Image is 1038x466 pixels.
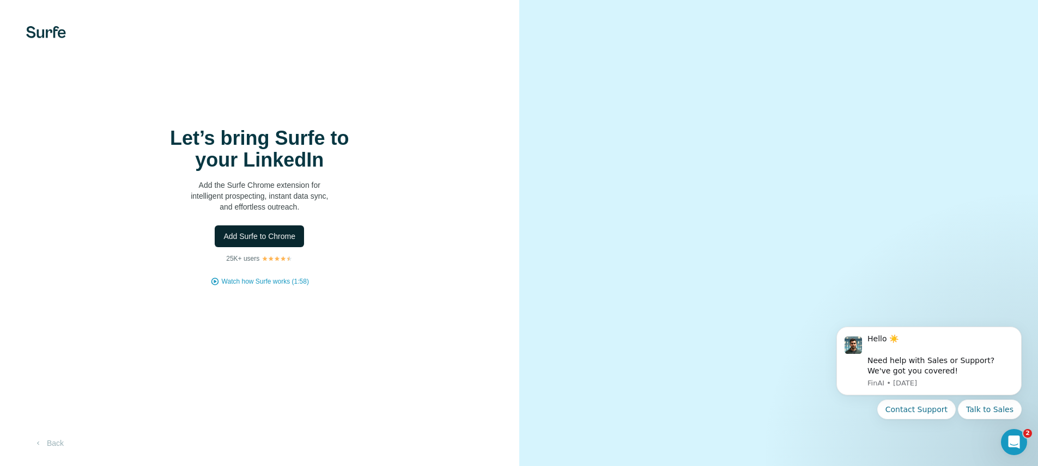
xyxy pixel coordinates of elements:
[262,255,293,262] img: Rating Stars
[222,277,309,286] button: Watch how Surfe works (1:58)
[1001,429,1027,455] iframe: Intercom live chat
[226,254,259,263] p: 25K+ users
[1023,429,1032,438] span: 2
[820,313,1038,461] iframe: Intercom notifications message
[26,26,66,38] img: Surfe's logo
[26,433,71,453] button: Back
[223,231,295,242] span: Add Surfe to Chrome
[150,180,368,212] p: Add the Surfe Chrome extension for intelligent prospecting, instant data sync, and effortless out...
[150,127,368,171] h1: Let’s bring Surfe to your LinkedIn
[215,225,304,247] button: Add Surfe to Chrome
